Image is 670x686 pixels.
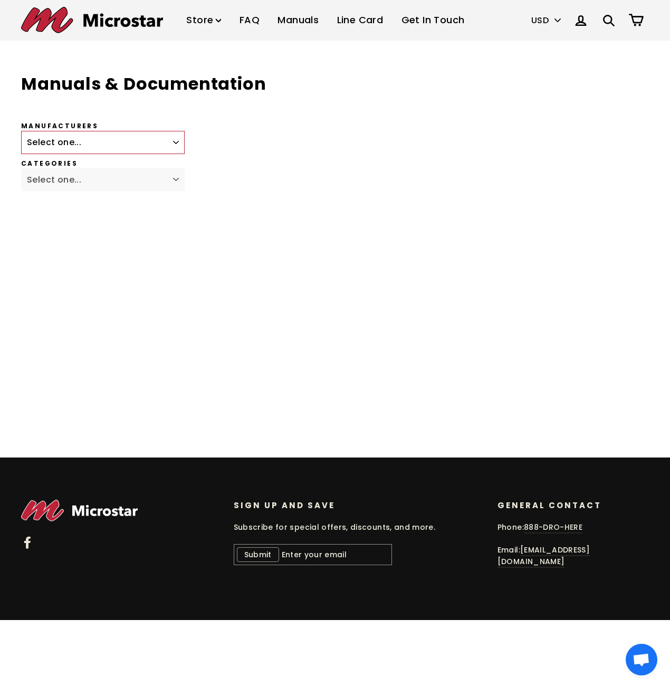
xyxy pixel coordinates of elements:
a: FAQ [232,5,267,36]
img: Microstar Electronics [21,500,138,521]
a: [EMAIL_ADDRESS][DOMAIN_NAME] [497,545,590,568]
a: Store [178,5,229,36]
button: Submit [237,547,279,562]
a: Line Card [329,5,391,36]
p: Email: [497,544,643,568]
label: Categories [21,159,488,168]
h1: Manuals & Documentation [21,72,488,96]
a: Manuals [270,5,327,36]
div: Open chat [626,644,657,675]
p: Subscribe for special offers, discounts, and more. [234,521,482,533]
a: Get In Touch [394,5,473,36]
p: Sign up and save [234,500,482,511]
input: Enter your email [234,544,392,565]
img: Microstar Electronics [21,7,163,33]
p: General Contact [497,500,643,511]
ul: Primary [178,5,472,36]
label: Manufacturers [21,122,488,131]
a: 888-DRO-HERE [524,522,582,533]
p: Phone: [497,521,643,533]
